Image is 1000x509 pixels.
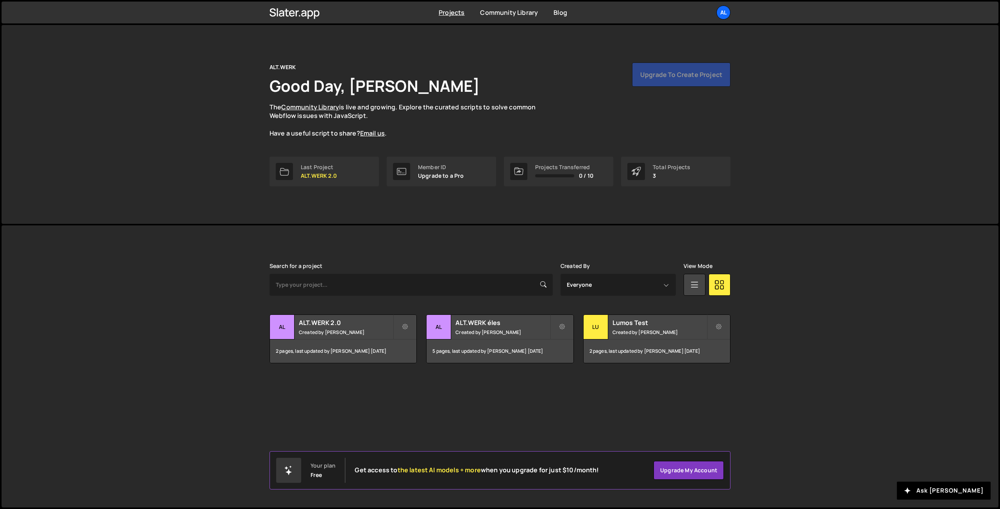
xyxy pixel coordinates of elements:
[535,164,593,170] div: Projects Transferred
[270,314,417,363] a: AL ALT.WERK 2.0 Created by [PERSON_NAME] 2 pages, last updated by [PERSON_NAME] [DATE]
[270,103,551,138] p: The is live and growing. Explore the curated scripts to solve common Webflow issues with JavaScri...
[270,63,296,72] div: ALT.WERK
[684,263,712,269] label: View Mode
[301,173,337,179] p: ALT.WERK 2.0
[270,263,322,269] label: Search for a project
[355,466,599,474] h2: Get access to when you upgrade for just $10/month!
[270,315,295,339] div: AL
[311,472,322,478] div: Free
[301,164,337,170] div: Last Project
[418,173,464,179] p: Upgrade to a Pro
[426,314,573,363] a: AL ALT.WERK éles Created by [PERSON_NAME] 5 pages, last updated by [PERSON_NAME] [DATE]
[270,274,553,296] input: Type your project...
[654,461,724,480] a: Upgrade my account
[716,5,730,20] a: AL
[427,315,451,339] div: AL
[897,482,991,500] button: Ask [PERSON_NAME]
[299,318,393,327] h2: ALT.WERK 2.0
[398,466,481,474] span: the latest AI models + more
[612,329,707,336] small: Created by [PERSON_NAME]
[281,103,339,111] a: Community Library
[360,129,385,138] a: Email us
[270,75,480,96] h1: Good Day, [PERSON_NAME]
[584,339,730,363] div: 2 pages, last updated by [PERSON_NAME] [DATE]
[270,157,379,186] a: Last Project ALT.WERK 2.0
[579,173,593,179] span: 0 / 10
[554,8,567,17] a: Blog
[612,318,707,327] h2: Lumos Test
[480,8,538,17] a: Community Library
[311,463,336,469] div: Your plan
[427,339,573,363] div: 5 pages, last updated by [PERSON_NAME] [DATE]
[583,314,730,363] a: Lu Lumos Test Created by [PERSON_NAME] 2 pages, last updated by [PERSON_NAME] [DATE]
[653,164,690,170] div: Total Projects
[299,329,393,336] small: Created by [PERSON_NAME]
[418,164,464,170] div: Member ID
[653,173,690,179] p: 3
[455,318,550,327] h2: ALT.WERK éles
[584,315,608,339] div: Lu
[270,339,416,363] div: 2 pages, last updated by [PERSON_NAME] [DATE]
[561,263,590,269] label: Created By
[439,8,464,17] a: Projects
[455,329,550,336] small: Created by [PERSON_NAME]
